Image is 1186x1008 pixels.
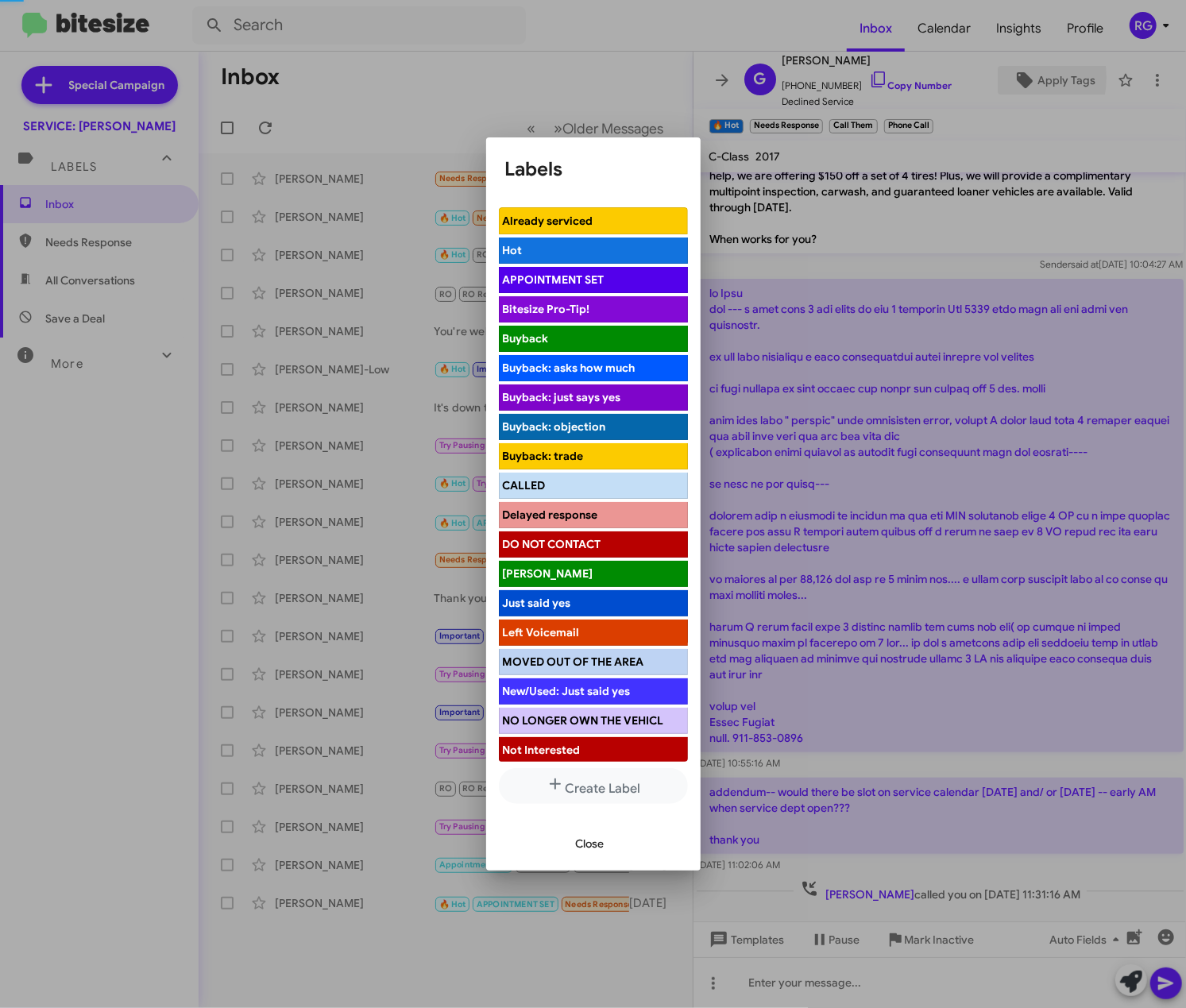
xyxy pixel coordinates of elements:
span: DO NOT CONTACT [503,537,601,551]
span: Delayed response [503,508,598,522]
span: Hot [503,243,523,257]
span: NO LONGER OWN THE VEHICL [503,713,664,728]
span: Just said yes [503,596,571,610]
button: Create Label [499,768,688,804]
span: APPOINTMENT SET [503,272,605,287]
span: Bitesize Pro-Tip! [503,302,590,316]
button: Close [563,829,617,858]
span: MOVED OUT OF THE AREA [503,655,644,669]
span: Buyback: just says yes [503,390,621,404]
span: Buyback [503,331,549,346]
span: Close [576,829,605,858]
span: Already serviced [503,214,593,228]
span: [PERSON_NAME] [503,566,593,581]
span: CALLED [503,478,546,492]
span: Not Interested [503,743,581,757]
span: Buyback: trade [503,449,584,463]
span: Buyback: asks how much [503,361,635,375]
span: New/Used: Just said yes [503,684,631,698]
span: Left Voicemail [503,625,580,639]
span: Buyback: objection [503,419,606,434]
h1: Labels [505,156,682,182]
